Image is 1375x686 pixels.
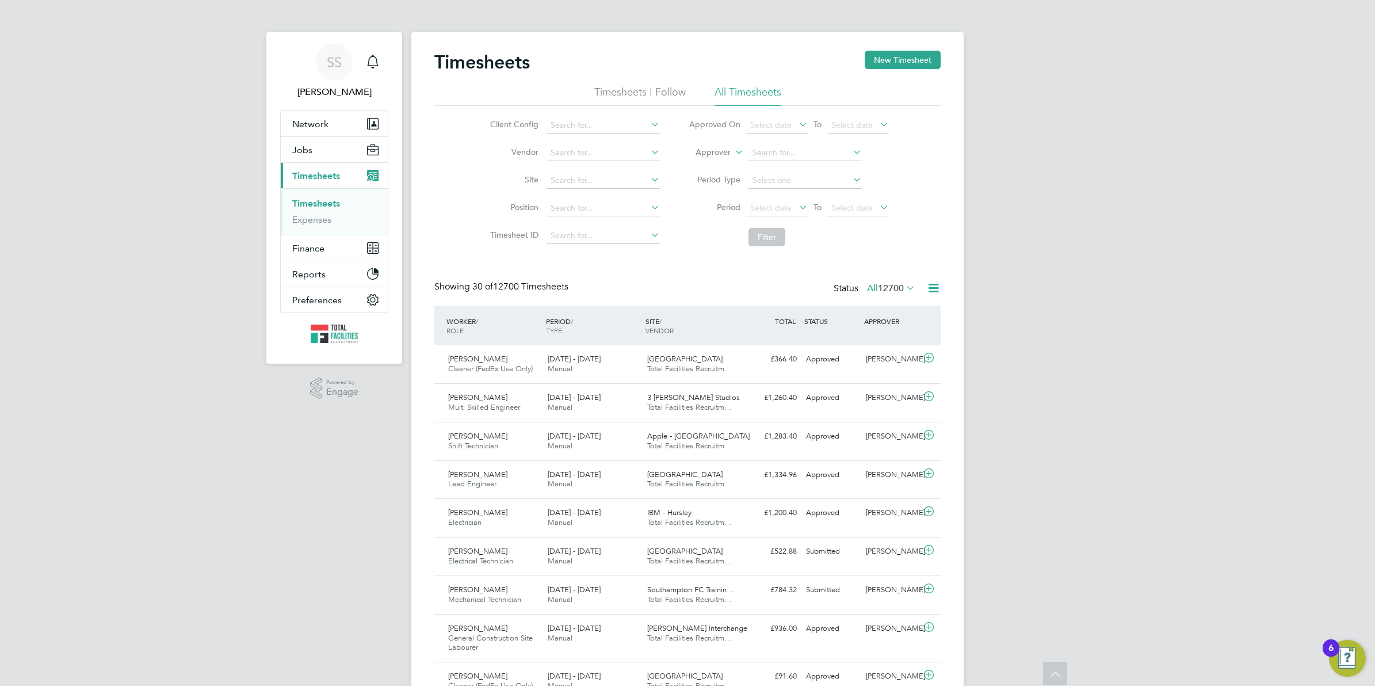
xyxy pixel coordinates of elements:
span: Preferences [292,295,342,306]
span: [GEOGRAPHIC_DATA] [647,354,723,364]
span: Total Facilities Recruitm… [647,402,732,412]
span: Apple - [GEOGRAPHIC_DATA] [647,431,750,441]
span: Manual [548,633,572,643]
div: [PERSON_NAME] [861,542,921,561]
button: Filter [748,228,785,246]
div: £1,260.40 [742,388,801,407]
label: Timesheet ID [487,230,538,240]
input: Select one [748,173,862,189]
span: [PERSON_NAME] [448,546,507,556]
span: [PERSON_NAME] [448,354,507,364]
button: Reports [281,261,388,287]
span: [DATE] - [DATE] [548,392,601,402]
span: 12700 Timesheets [472,281,568,292]
span: [DATE] - [DATE] [548,585,601,594]
span: Engage [326,387,358,397]
a: Expenses [292,214,331,225]
label: Approver [679,147,731,158]
li: Timesheets I Follow [594,85,686,106]
span: Select date [831,120,873,130]
span: Powered by [326,378,358,387]
div: Timesheets [281,188,388,235]
span: [PERSON_NAME] [448,470,507,479]
div: [PERSON_NAME] [861,388,921,407]
span: Reports [292,269,326,280]
span: Total Facilities Recruitm… [647,441,732,451]
nav: Main navigation [266,32,402,364]
span: Cleaner (FedEx Use Only) [448,364,533,374]
span: [GEOGRAPHIC_DATA] [647,546,723,556]
span: [DATE] - [DATE] [548,508,601,517]
span: Timesheets [292,170,340,181]
span: [DATE] - [DATE] [548,354,601,364]
div: £1,334.96 [742,466,801,485]
span: Manual [548,402,572,412]
span: Electrician [448,517,482,527]
div: Approved [801,427,861,446]
button: Network [281,111,388,136]
label: Position [487,202,538,212]
div: [PERSON_NAME] [861,504,921,523]
span: [PERSON_NAME] [448,671,507,681]
span: Manual [548,441,572,451]
div: 6 [1328,648,1334,663]
div: [PERSON_NAME] [861,619,921,638]
span: Total Facilities Recruitm… [647,633,732,643]
span: Total Facilities Recruitm… [647,594,732,604]
div: £522.88 [742,542,801,561]
div: £784.32 [742,581,801,600]
input: Search for... [547,200,660,216]
span: Manual [548,594,572,604]
button: Preferences [281,287,388,312]
div: APPROVER [861,311,921,331]
span: ROLE [446,326,464,335]
label: Approved On [689,119,740,129]
button: Timesheets [281,163,388,188]
span: Select date [750,120,792,130]
span: Network [292,119,329,129]
div: £936.00 [742,619,801,638]
input: Search for... [547,117,660,134]
span: Total Facilities Recruitm… [647,364,732,374]
span: To [810,200,825,215]
div: Approved [801,504,861,523]
span: Jobs [292,144,312,155]
span: [DATE] - [DATE] [548,671,601,681]
span: TOTAL [775,317,796,326]
span: Total Facilities Recruitm… [647,517,732,527]
img: tfrecruitment-logo-retina.png [311,325,358,343]
span: [GEOGRAPHIC_DATA] [647,671,723,681]
span: Manual [548,517,572,527]
span: Select date [750,203,792,213]
span: Finance [292,243,324,254]
div: Approved [801,388,861,407]
span: [DATE] - [DATE] [548,431,601,441]
span: To [810,117,825,132]
span: [PERSON_NAME] [448,508,507,517]
div: £366.40 [742,350,801,369]
span: [PERSON_NAME] [448,392,507,402]
span: VENDOR [646,326,674,335]
input: Search for... [547,173,660,189]
div: [PERSON_NAME] [861,350,921,369]
span: [DATE] - [DATE] [548,546,601,556]
a: SS[PERSON_NAME] [280,44,388,99]
div: [PERSON_NAME] [861,466,921,485]
span: [GEOGRAPHIC_DATA] [647,470,723,479]
h2: Timesheets [434,51,530,74]
span: [DATE] - [DATE] [548,470,601,479]
label: Client Config [487,119,538,129]
span: Total Facilities Recruitm… [647,479,732,489]
span: Multi Skilled Engineer [448,402,520,412]
span: / [571,317,573,326]
div: £1,200.40 [742,504,801,523]
a: Powered byEngage [310,378,359,399]
span: Sam Skinner [280,85,388,99]
a: Timesheets [292,198,340,209]
div: PERIOD [543,311,643,341]
div: Approved [801,350,861,369]
button: New Timesheet [865,51,941,69]
span: 3 [PERSON_NAME] Studios [647,392,740,402]
span: Manual [548,364,572,374]
div: [PERSON_NAME] [861,581,921,600]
